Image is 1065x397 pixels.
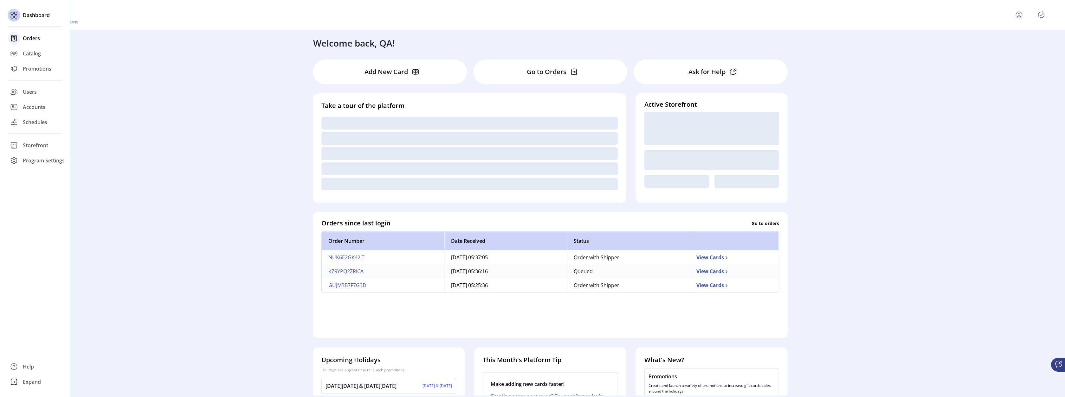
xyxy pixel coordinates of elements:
th: Status [567,231,690,250]
h4: Orders since last login [321,218,390,228]
span: Schedules [23,118,47,126]
h4: What's New? [644,355,779,365]
p: Ask for Help [688,67,726,77]
span: Program Settings [23,157,65,164]
span: Orders [23,35,40,42]
td: View Cards [690,264,779,278]
td: [DATE] 05:25:36 [444,278,567,292]
p: Add New Card [365,67,408,77]
th: Order Number [322,231,444,250]
span: Expand [23,378,41,386]
td: View Cards [690,278,779,292]
td: GUJM3B7F7G3D [322,278,444,292]
p: Create and launch a variety of promotions to increase gift cards sales around the holidays. [649,383,775,394]
span: Help [23,363,34,370]
span: Accounts [23,103,45,111]
td: Queued [567,264,690,278]
span: Promotions [23,65,51,72]
td: Order with Shipper [567,250,690,264]
h4: Upcoming Holidays [321,355,456,365]
td: View Cards [690,250,779,264]
h4: This Month's Platform Tip [483,355,617,365]
p: [DATE][DATE] & [DATE][DATE] [326,382,397,390]
p: Go to Orders [527,67,566,77]
p: Promotions [649,373,775,380]
h4: Take a tour of the platform [321,101,618,110]
h3: Welcome back, QA! [313,36,395,50]
td: KZ9YPQ2ZRICA [322,264,444,278]
td: [DATE] 05:37:05 [444,250,567,264]
td: [DATE] 05:36:16 [444,264,567,278]
span: Dashboard [23,11,50,19]
p: Make adding new cards faster! [491,380,610,388]
button: Publisher Panel [1036,10,1046,20]
span: Storefront [23,142,48,149]
td: NUK6E2GK42JT [322,250,444,264]
td: Order with Shipper [567,278,690,292]
button: menu [1014,10,1024,20]
span: Users [23,88,37,96]
th: Date Received [444,231,567,250]
p: Holidays are a great time to launch promotions [321,367,456,373]
p: [DATE] & [DATE] [423,383,452,389]
p: Go to orders [752,220,779,226]
span: Catalog [23,50,41,57]
h4: Active Storefront [644,100,779,109]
